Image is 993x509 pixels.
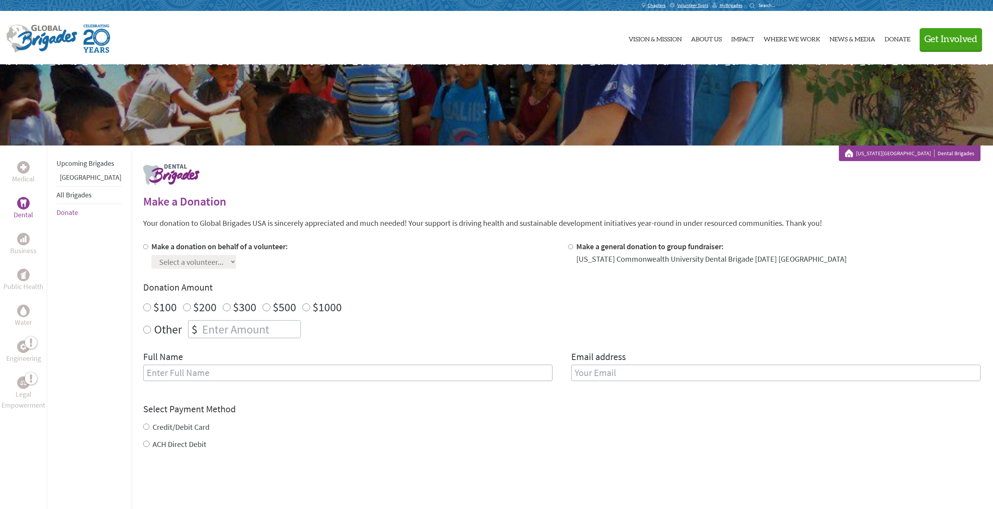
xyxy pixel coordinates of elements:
div: Water [17,305,30,317]
div: Medical [17,161,30,174]
label: Make a donation on behalf of a volunteer: [151,241,288,251]
label: Full Name [143,351,183,365]
label: Other [154,320,182,338]
a: Impact [731,18,754,58]
a: About Us [691,18,722,58]
img: Water [20,306,27,315]
div: Dental [17,197,30,209]
label: Email address [571,351,626,365]
li: Donate [57,204,121,221]
li: Upcoming Brigades [57,155,121,172]
a: Legal EmpowermentLegal Empowerment [2,376,45,411]
a: BusinessBusiness [10,233,37,256]
a: Where We Work [764,18,820,58]
img: Legal Empowerment [20,380,27,385]
span: MyBrigades [719,2,743,9]
span: Get Involved [924,35,977,44]
div: $ [188,321,201,338]
a: Donate [885,18,910,58]
a: DentalDental [14,197,33,220]
img: Global Brigades Celebrating 20 Years [83,25,110,53]
label: $300 [233,300,256,314]
label: $100 [153,300,177,314]
a: MedicalMedical [12,161,35,184]
div: Public Health [17,269,30,281]
span: Volunteer Tools [677,2,708,9]
div: Dental Brigades [845,149,974,157]
p: Engineering [6,353,41,364]
p: Public Health [4,281,43,292]
label: $1000 [313,300,342,314]
div: Legal Empowerment [17,376,30,389]
li: Guatemala [57,172,121,186]
label: $500 [273,300,296,314]
p: Business [10,245,37,256]
a: [GEOGRAPHIC_DATA] [60,173,121,182]
li: All Brigades [57,186,121,204]
a: [US_STATE][GEOGRAPHIC_DATA] [856,149,934,157]
input: Enter Full Name [143,365,552,381]
label: Credit/Debit Card [153,422,210,432]
img: logo-dental.png [143,164,199,185]
img: Dental [20,199,27,207]
label: Make a general donation to group fundraiser: [576,241,724,251]
h4: Select Payment Method [143,403,981,415]
div: [US_STATE] Commonwealth University Dental Brigade [DATE] [GEOGRAPHIC_DATA] [576,254,847,264]
img: Global Brigades Logo [6,25,77,53]
img: Business [20,236,27,242]
p: Medical [12,174,35,184]
div: Engineering [17,341,30,353]
img: Public Health [20,271,27,279]
h4: Donation Amount [143,281,981,294]
a: Upcoming Brigades [57,159,114,168]
input: Search... [759,2,781,8]
button: Get Involved [920,28,982,50]
a: Donate [57,208,78,217]
a: EngineeringEngineering [6,341,41,364]
div: Business [17,233,30,245]
label: $200 [193,300,217,314]
a: All Brigades [57,190,92,199]
h2: Make a Donation [143,194,981,208]
p: Dental [14,209,33,220]
p: Legal Empowerment [2,389,45,411]
img: Engineering [20,344,27,350]
input: Your Email [571,365,981,381]
input: Enter Amount [201,321,300,338]
label: ACH Direct Debit [153,439,206,449]
p: Your donation to Global Brigades USA is sincerely appreciated and much needed! Your support is dr... [143,218,981,229]
img: Medical [20,164,27,170]
a: WaterWater [15,305,32,328]
iframe: reCAPTCHA [143,465,262,496]
a: Public HealthPublic Health [4,269,43,292]
a: News & Media [830,18,875,58]
p: Water [15,317,32,328]
span: Chapters [648,2,666,9]
a: Vision & Mission [629,18,682,58]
